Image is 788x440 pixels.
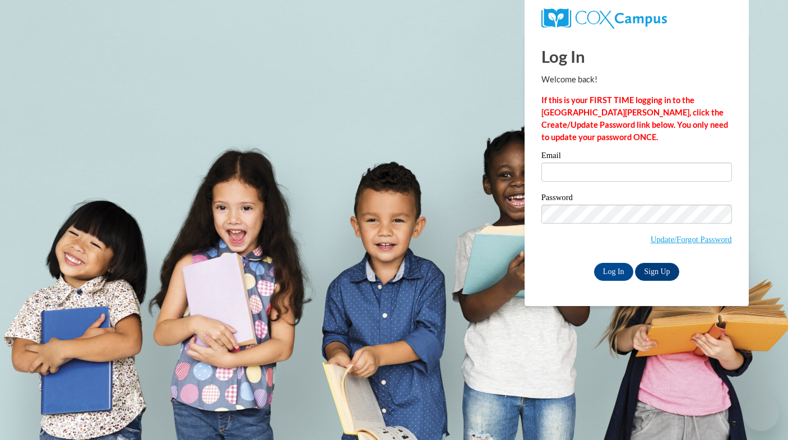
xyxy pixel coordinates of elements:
[541,151,732,163] label: Email
[541,73,732,86] p: Welcome back!
[651,235,732,244] a: Update/Forgot Password
[541,8,667,29] img: COX Campus
[541,193,732,205] label: Password
[594,263,633,281] input: Log In
[743,395,779,431] iframe: Button to launch messaging window
[541,45,732,68] h1: Log In
[635,263,679,281] a: Sign Up
[541,8,732,29] a: COX Campus
[541,95,728,142] strong: If this is your FIRST TIME logging in to the [GEOGRAPHIC_DATA][PERSON_NAME], click the Create/Upd...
